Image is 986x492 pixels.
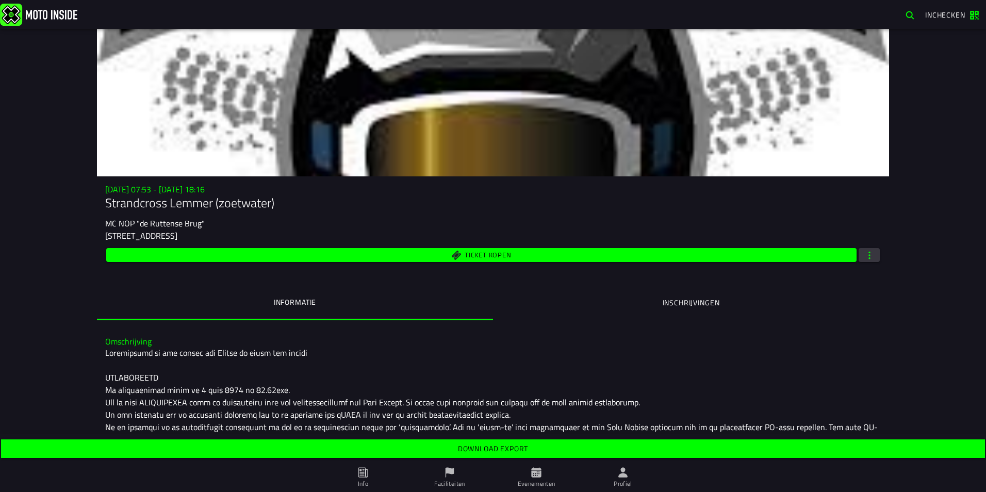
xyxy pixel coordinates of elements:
[105,217,205,229] ion-text: MC NOP "de Ruttense Brug"
[358,479,368,488] ion-label: Info
[434,479,465,488] ion-label: Faciliteiten
[105,194,881,211] h1: Strandcross Lemmer (zoetwater)
[105,337,881,347] h3: Omschrijving
[614,479,632,488] ion-label: Profiel
[1,439,985,458] ion-button: Download export
[105,229,177,242] ion-text: [STREET_ADDRESS]
[105,185,881,194] h3: [DATE] 07:53 - [DATE] 18:16
[925,9,965,20] span: Inchecken
[518,479,555,488] ion-label: Evenementen
[465,252,511,259] span: Ticket kopen
[920,6,984,23] a: Inchecken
